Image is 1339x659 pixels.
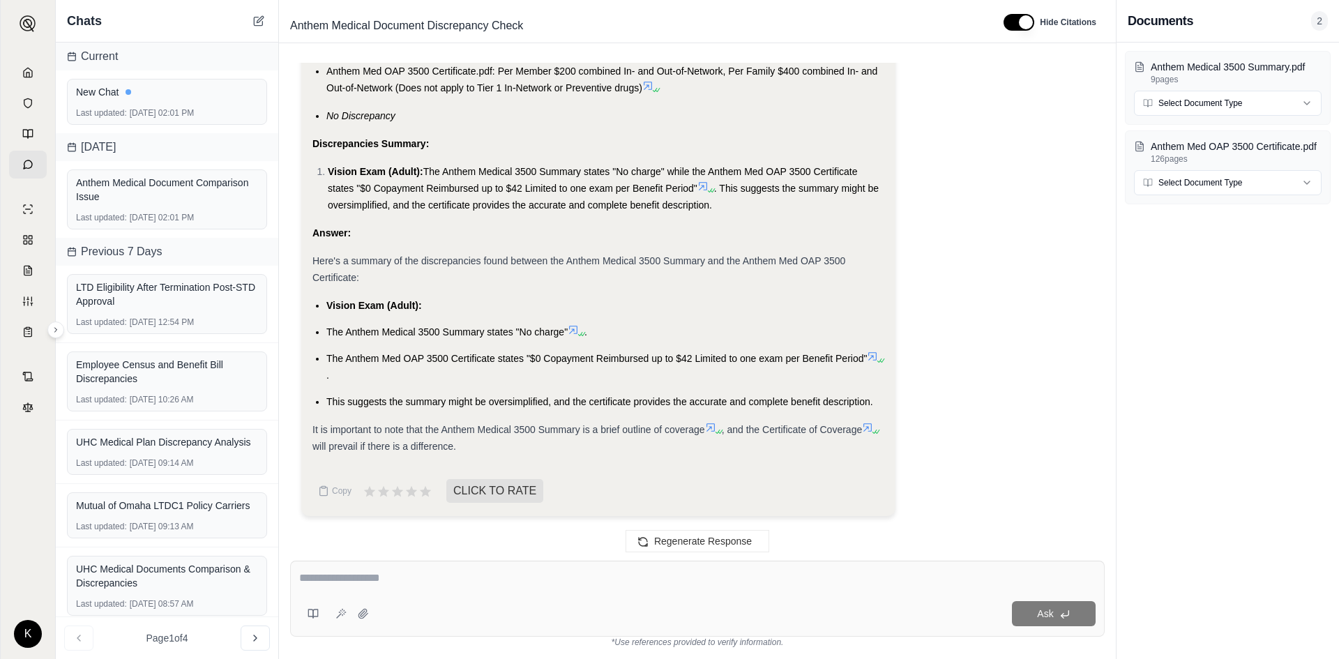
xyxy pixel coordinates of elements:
span: Vision Exam (Adult): [326,300,422,311]
span: Anthem Medical Document Discrepancy Check [285,15,529,37]
div: [DATE] 10:26 AM [76,394,258,405]
span: Last updated: [76,394,127,405]
span: The Anthem Medical 3500 Summary states "No charge" [326,326,568,338]
a: Claim Coverage [9,257,47,285]
div: Previous 7 Days [56,238,278,266]
span: Last updated: [76,317,127,328]
a: Prompt Library [9,120,47,148]
span: Anthem Med OAP 3500 Certificate.pdf: Per Member $200 combined In- and Out-of-Network, Per Family ... [326,66,877,93]
div: Current [56,43,278,70]
strong: Discrepancies Summary: [312,138,429,149]
span: Ask [1037,608,1053,619]
div: Anthem Medical Document Comparison Issue [76,176,258,204]
span: The Anthem Medical 3500 Summary states "No charge" while the Anthem Med OAP 3500 Certificate stat... [328,166,858,194]
p: 126 pages [1151,153,1322,165]
a: Documents Vault [9,89,47,117]
button: Anthem Med OAP 3500 Certificate.pdf126pages [1134,139,1322,165]
span: No Discrepancy [326,110,395,121]
div: [DATE] 08:57 AM [76,598,258,609]
span: Here's a summary of the discrepancies found between the Anthem Medical 3500 Summary and the Anthe... [312,255,845,283]
img: Expand sidebar [20,15,36,32]
span: It is important to note that the Anthem Medical 3500 Summary is a brief outline of coverage [312,424,705,435]
span: The Anthem Med OAP 3500 Certificate states "$0 Copayment Reimbursed up to $42 Limited to one exam... [326,353,867,364]
span: Copy [332,485,351,497]
span: Chats [67,11,102,31]
button: New Chat [250,13,267,29]
a: Policy Comparisons [9,226,47,254]
div: [DATE] 09:13 AM [76,521,258,532]
div: UHC Medical Documents Comparison & Discrepancies [76,562,258,590]
div: UHC Medical Plan Discrepancy Analysis [76,435,258,449]
span: Vision Exam (Adult): [328,166,423,177]
strong: Answer: [312,227,351,238]
div: [DATE] 12:54 PM [76,317,258,328]
div: Employee Census and Benefit Bill Discrepancies [76,358,258,386]
span: CLICK TO RATE [446,479,543,503]
div: *Use references provided to verify information. [290,637,1105,648]
button: Regenerate Response [626,530,769,552]
button: Expand sidebar [47,321,64,338]
p: 9 pages [1151,74,1322,85]
div: Edit Title [285,15,987,37]
div: K [14,620,42,648]
a: Single Policy [9,195,47,223]
div: New Chat [76,85,258,99]
span: . [584,326,587,338]
h3: Documents [1128,11,1193,31]
span: Last updated: [76,212,127,223]
p: Anthem Medical 3500 Summary.pdf [1151,60,1322,74]
span: Last updated: [76,457,127,469]
span: 2 [1311,11,1328,31]
span: Last updated: [76,107,127,119]
a: Home [9,59,47,86]
a: Chat [9,151,47,179]
button: Ask [1012,601,1096,626]
span: Hide Citations [1040,17,1096,28]
button: Copy [312,477,357,505]
button: Anthem Medical 3500 Summary.pdf9pages [1134,60,1322,85]
span: This suggests the summary might be oversimplified, and the certificate provides the accurate and ... [326,396,873,407]
a: Legal Search Engine [9,393,47,421]
span: Regenerate Response [654,536,752,547]
span: Last updated: [76,598,127,609]
div: [DATE] [56,133,278,161]
span: , and the Certificate of Coverage [722,424,863,435]
span: will prevail if there is a difference. [312,441,456,452]
span: . [326,370,329,381]
div: [DATE] 09:14 AM [76,457,258,469]
a: Custom Report [9,287,47,315]
span: Last updated: [76,521,127,532]
span: . This suggests the summary might be oversimplified, and the certificate provides the accurate an... [328,183,879,211]
button: Expand sidebar [14,10,42,38]
p: Anthem Med OAP 3500 Certificate.pdf [1151,139,1322,153]
div: Mutual of Omaha LTDC1 Policy Carriers [76,499,258,513]
div: [DATE] 02:01 PM [76,212,258,223]
a: Coverage Table [9,318,47,346]
a: Contract Analysis [9,363,47,391]
span: Page 1 of 4 [146,631,188,645]
div: [DATE] 02:01 PM [76,107,258,119]
div: LTD Eligibility After Termination Post-STD Approval [76,280,258,308]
